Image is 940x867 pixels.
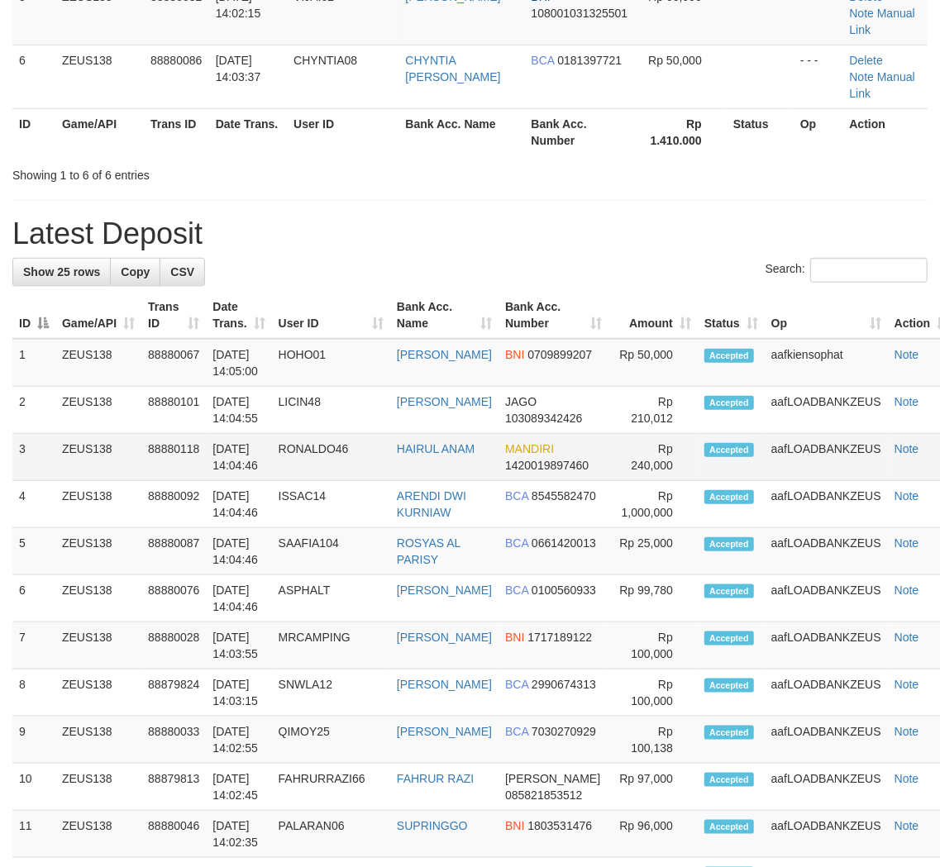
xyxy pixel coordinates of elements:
a: Note [895,489,919,503]
span: Copy 0661420013 to clipboard [532,536,596,550]
td: 9 [12,717,55,764]
th: Bank Acc. Number: activate to sort column ascending [499,292,608,339]
span: Show 25 rows [23,265,100,279]
span: MANDIRI [505,442,554,455]
td: 88879813 [141,764,206,811]
a: [PERSON_NAME] [397,678,492,691]
span: Accepted [704,679,754,693]
td: Rp 96,000 [608,811,698,858]
a: SUPRINGGO [397,819,468,832]
th: Bank Acc. Number [525,108,637,155]
th: Action [843,108,928,155]
td: LICIN48 [272,387,390,434]
td: 88879824 [141,669,206,717]
th: Game/API [55,108,144,155]
td: Rp 97,000 [608,764,698,811]
td: MRCAMPING [272,622,390,669]
td: Rp 25,000 [608,528,698,575]
td: 10 [12,764,55,811]
td: aafLOADBANKZEUS [765,434,888,481]
td: aafLOADBANKZEUS [765,717,888,764]
td: ZEUS138 [55,434,141,481]
td: Rp 100,138 [608,717,698,764]
span: Rp 50,000 [648,54,702,67]
td: FAHRURRAZI66 [272,764,390,811]
span: [DATE] 14:03:37 [216,54,261,83]
td: [DATE] 14:04:46 [206,434,271,481]
td: SNWLA12 [272,669,390,717]
span: Copy 7030270929 to clipboard [532,725,596,738]
td: ASPHALT [272,575,390,622]
a: ROSYAS AL PARISY [397,536,460,566]
span: Copy 103089342426 to clipboard [505,412,582,425]
span: Copy 0100560933 to clipboard [532,584,596,597]
span: [PERSON_NAME] [505,772,600,785]
span: Copy 8545582470 to clipboard [532,489,596,503]
span: Copy 2990674313 to clipboard [532,678,596,691]
td: PALARAN06 [272,811,390,858]
label: Search: [766,258,928,283]
span: Accepted [704,443,754,457]
a: Note [895,631,919,644]
td: [DATE] 14:02:35 [206,811,271,858]
th: Bank Acc. Name: activate to sort column ascending [390,292,499,339]
th: Trans ID [144,108,209,155]
td: aafLOADBANKZEUS [765,481,888,528]
span: Copy 085821853512 to clipboard [505,788,582,802]
span: Accepted [704,820,754,834]
td: aafLOADBANKZEUS [765,811,888,858]
span: Copy 0709899207 to clipboard [527,348,592,361]
td: ZEUS138 [55,387,141,434]
td: aafLOADBANKZEUS [765,764,888,811]
a: [PERSON_NAME] [397,395,492,408]
span: BCA [505,678,528,691]
td: 3 [12,434,55,481]
td: ZEUS138 [55,717,141,764]
td: [DATE] 14:03:15 [206,669,271,717]
a: CSV [160,258,205,286]
td: [DATE] 14:02:45 [206,764,271,811]
td: [DATE] 14:02:55 [206,717,271,764]
a: ARENDI DWI KURNIAW [397,489,466,519]
td: ISSAC14 [272,481,390,528]
a: [PERSON_NAME] [397,348,492,361]
span: Copy 1420019897460 to clipboard [505,459,589,472]
th: Op [794,108,843,155]
a: Note [895,395,919,408]
a: FAHRUR RAZI [397,772,474,785]
a: Note [850,70,875,83]
td: aafLOADBANKZEUS [765,669,888,717]
span: Accepted [704,584,754,598]
td: Rp 210,012 [608,387,698,434]
a: [PERSON_NAME] [397,631,492,644]
th: Trans ID: activate to sort column ascending [141,292,206,339]
span: Accepted [704,490,754,504]
a: Note [895,678,919,691]
td: Rp 99,780 [608,575,698,622]
td: 4 [12,481,55,528]
td: ZEUS138 [55,45,144,108]
a: Note [895,536,919,550]
td: [DATE] 14:04:46 [206,575,271,622]
td: ZEUS138 [55,528,141,575]
td: ZEUS138 [55,481,141,528]
a: [PERSON_NAME] [397,725,492,738]
td: aafLOADBANKZEUS [765,575,888,622]
th: User ID: activate to sort column ascending [272,292,390,339]
th: Date Trans. [209,108,287,155]
td: [DATE] 14:04:55 [206,387,271,434]
span: BCA [505,584,528,597]
td: 8 [12,669,55,717]
a: Note [850,7,875,20]
span: Accepted [704,773,754,787]
span: BNI [505,631,524,644]
a: [PERSON_NAME] [397,584,492,597]
td: Rp 1,000,000 [608,481,698,528]
a: Show 25 rows [12,258,111,286]
th: Bank Acc. Name [399,108,525,155]
th: ID [12,108,55,155]
a: Delete [850,54,883,67]
td: [DATE] 14:04:46 [206,481,271,528]
td: 88880033 [141,717,206,764]
input: Search: [810,258,928,283]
